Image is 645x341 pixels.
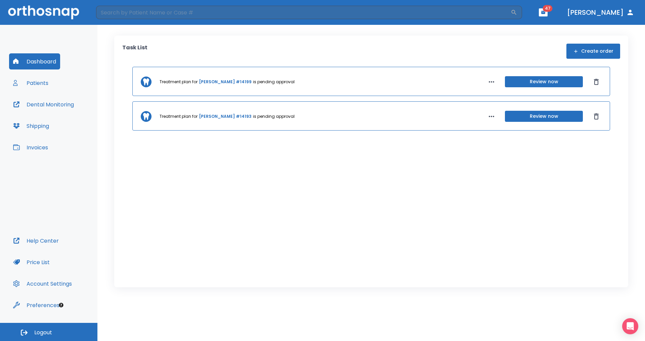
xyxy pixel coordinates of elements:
[122,44,147,59] p: Task List
[566,44,620,59] button: Create order
[9,297,63,313] button: Preferences
[9,139,52,155] button: Invoices
[199,79,252,85] a: [PERSON_NAME] #14199
[34,329,52,336] span: Logout
[253,79,295,85] p: is pending approval
[9,233,63,249] button: Help Center
[9,75,52,91] button: Patients
[160,79,198,85] p: Treatment plan for
[9,276,76,292] button: Account Settings
[253,113,295,119] p: is pending approval
[8,5,79,19] img: Orthosnap
[96,6,511,19] input: Search by Patient Name or Case #
[505,111,583,122] button: Review now
[9,96,78,112] button: Dental Monitoring
[160,113,198,119] p: Treatment plan for
[591,111,602,122] button: Dismiss
[622,318,638,334] div: Open Intercom Messenger
[543,5,553,12] span: 47
[58,302,64,308] div: Tooltip anchor
[564,6,637,18] button: [PERSON_NAME]
[9,118,53,134] button: Shipping
[199,113,252,119] a: [PERSON_NAME] #14193
[9,254,54,270] button: Price List
[591,77,602,87] button: Dismiss
[505,76,583,87] button: Review now
[9,53,60,69] button: Dashboard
